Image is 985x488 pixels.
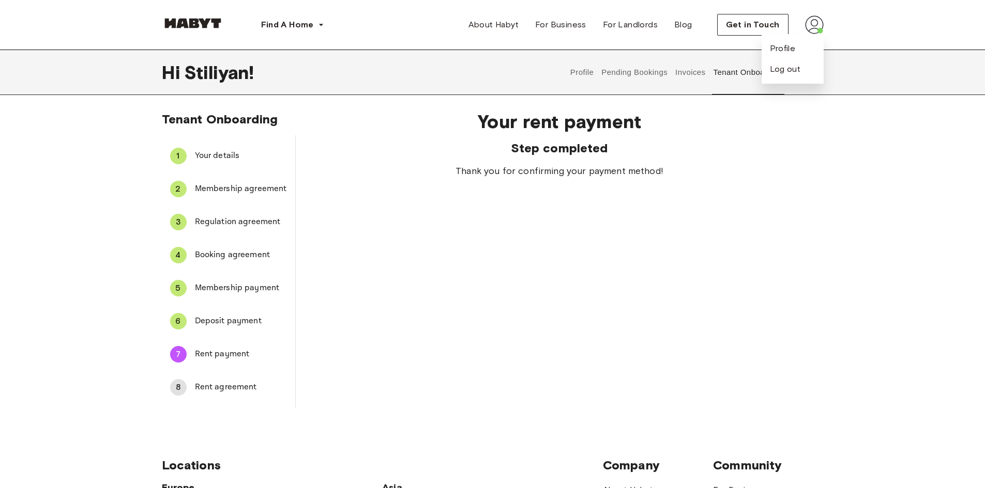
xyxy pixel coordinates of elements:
[162,458,603,473] span: Locations
[162,112,278,127] span: Tenant Onboarding
[162,144,295,168] div: 1Your details
[674,19,692,31] span: Blog
[468,19,519,31] span: About Habyt
[595,14,666,35] a: For Landlords
[329,140,791,156] span: Step completed
[170,379,187,396] div: 8
[666,14,701,35] a: Blog
[527,14,595,35] a: For Business
[460,14,527,35] a: About Habyt
[805,15,824,34] img: avatar
[603,19,658,31] span: For Landlords
[162,309,295,334] div: 6Deposit payment
[170,247,187,263] div: 4
[184,61,254,83] span: Stiliyan !
[569,50,595,95] button: Profile
[162,342,295,367] div: 7Rent payment
[726,19,780,31] span: Get in Touch
[162,243,295,267] div: 4Booking agreement
[162,210,295,234] div: 3Regulation agreement
[261,19,314,31] span: Find A Home
[600,50,669,95] button: Pending Bookings
[329,164,791,178] span: Thank you for confirming your payment method!
[770,63,801,75] button: Log out
[170,181,187,197] div: 2
[162,375,295,400] div: 8Rent agreement
[770,42,796,55] a: Profile
[170,313,187,329] div: 6
[195,282,287,294] span: Membership payment
[170,346,187,363] div: 7
[195,183,287,195] span: Membership agreement
[195,348,287,360] span: Rent payment
[162,18,224,28] img: Habyt
[712,50,784,95] button: Tenant Onboarding
[195,381,287,393] span: Rent agreement
[170,280,187,296] div: 5
[603,458,713,473] span: Company
[170,214,187,230] div: 3
[674,50,707,95] button: Invoices
[566,50,823,95] div: user profile tabs
[253,14,332,35] button: Find A Home
[195,249,287,261] span: Booking agreement
[713,458,823,473] span: Community
[162,276,295,301] div: 5Membership payment
[329,111,791,132] span: Your rent payment
[195,150,287,162] span: Your details
[717,14,789,36] button: Get in Touch
[162,177,295,201] div: 2Membership agreement
[162,61,184,83] span: Hi
[195,216,287,228] span: Regulation agreement
[535,19,586,31] span: For Business
[170,148,187,164] div: 1
[195,315,287,327] span: Deposit payment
